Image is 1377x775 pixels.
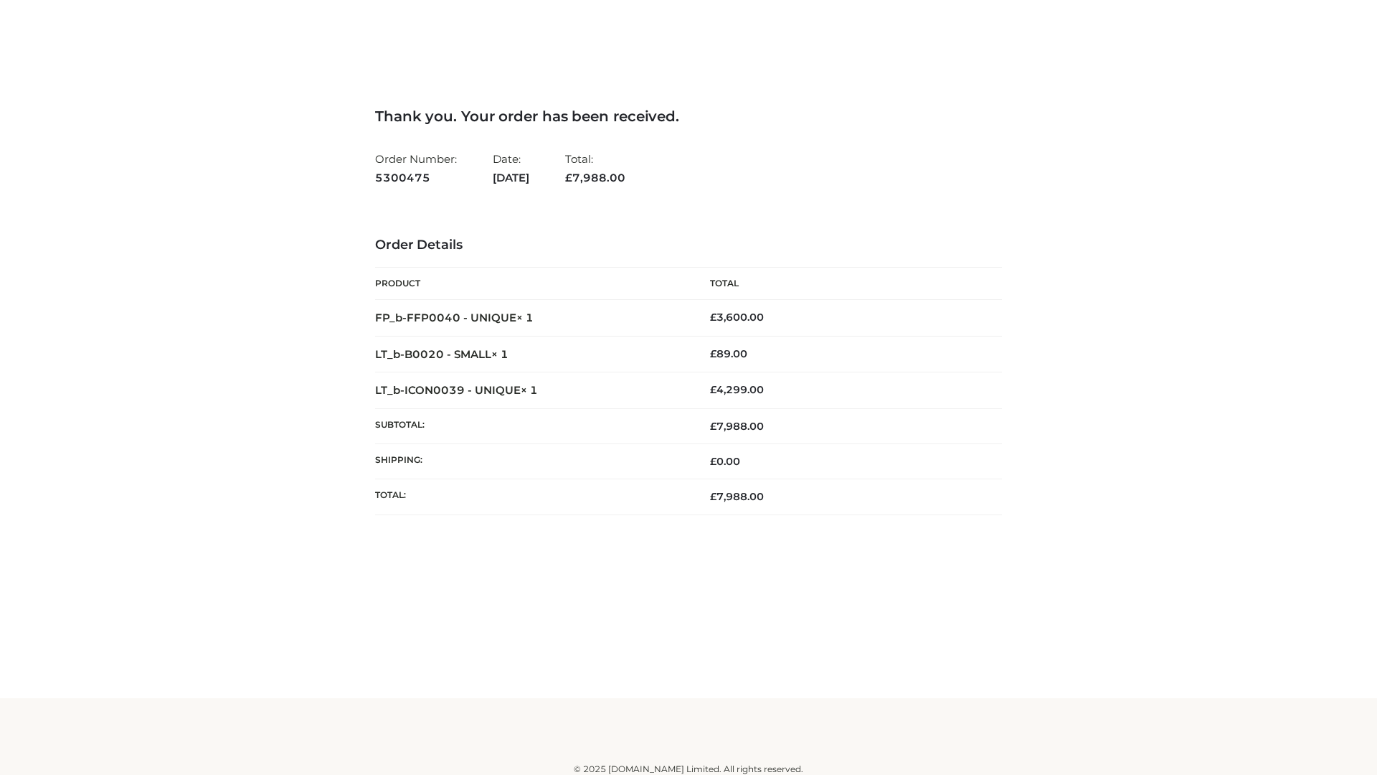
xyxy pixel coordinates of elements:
[375,108,1002,125] h3: Thank you. Your order has been received.
[375,383,538,397] strong: LT_b-ICON0039 - UNIQUE
[688,268,1002,300] th: Total
[375,146,457,190] li: Order Number:
[710,311,764,324] bdi: 3,600.00
[375,268,688,300] th: Product
[375,444,688,479] th: Shipping:
[710,383,716,396] span: £
[565,146,625,190] li: Total:
[710,347,747,360] bdi: 89.00
[375,238,1002,253] h3: Order Details
[710,420,764,433] span: 7,988.00
[710,347,716,360] span: £
[493,169,529,187] strong: [DATE]
[491,347,508,361] strong: × 1
[375,408,688,443] th: Subtotal:
[565,171,625,184] span: 7,988.00
[565,171,572,184] span: £
[710,311,716,324] span: £
[710,455,740,468] bdi: 0.00
[710,490,716,503] span: £
[375,311,534,324] strong: FP_b-FFP0040 - UNIQUE
[375,347,508,361] strong: LT_b-B0020 - SMALL
[710,455,716,468] span: £
[375,169,457,187] strong: 5300475
[710,490,764,503] span: 7,988.00
[516,311,534,324] strong: × 1
[710,420,716,433] span: £
[493,146,529,190] li: Date:
[710,383,764,396] bdi: 4,299.00
[521,383,538,397] strong: × 1
[375,479,688,515] th: Total:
